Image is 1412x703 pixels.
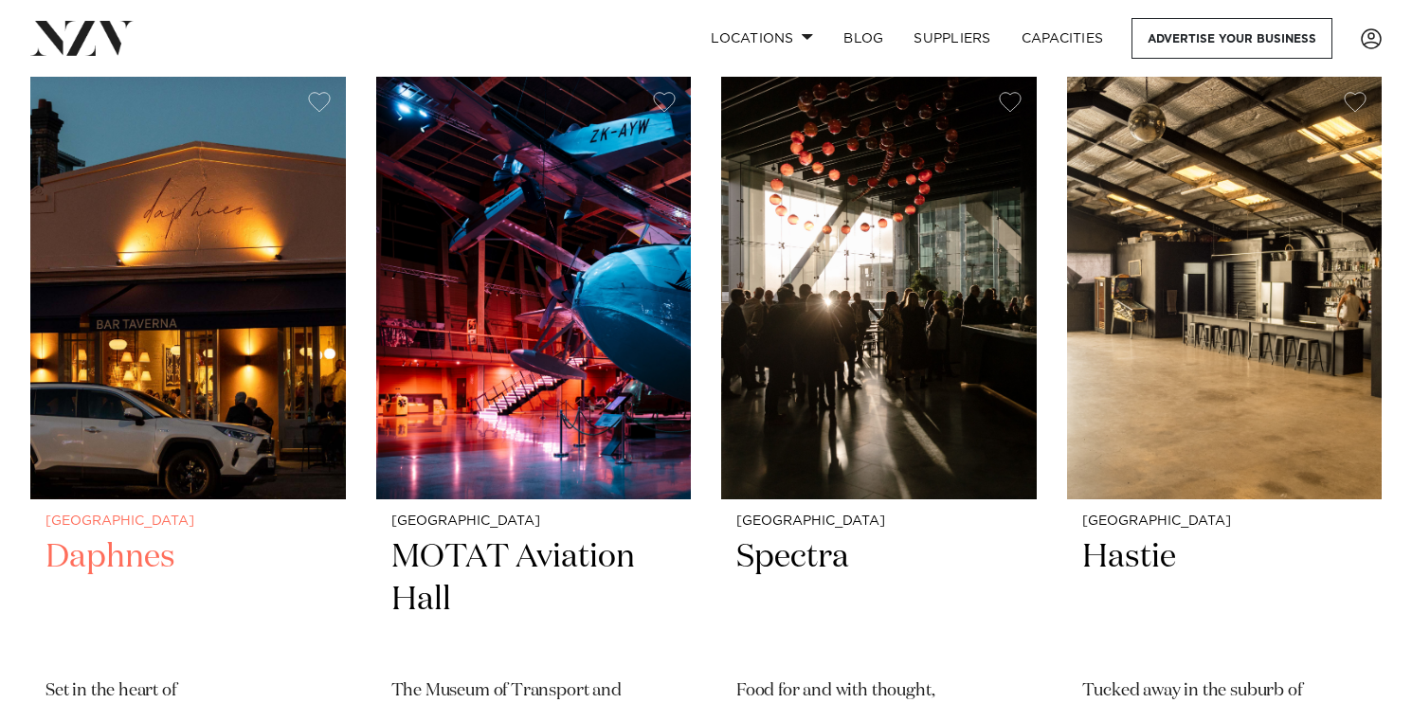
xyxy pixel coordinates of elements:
small: [GEOGRAPHIC_DATA] [391,514,677,529]
h2: Hastie [1082,536,1367,664]
a: BLOG [828,18,898,59]
h2: Daphnes [45,536,331,664]
a: Capacities [1006,18,1119,59]
h2: Spectra [736,536,1022,664]
h2: MOTAT Aviation Hall [391,536,677,664]
small: [GEOGRAPHIC_DATA] [45,514,331,529]
small: [GEOGRAPHIC_DATA] [736,514,1022,529]
small: [GEOGRAPHIC_DATA] [1082,514,1367,529]
a: SUPPLIERS [898,18,1005,59]
a: Locations [696,18,828,59]
img: nzv-logo.png [30,21,134,55]
a: Advertise your business [1131,18,1332,59]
